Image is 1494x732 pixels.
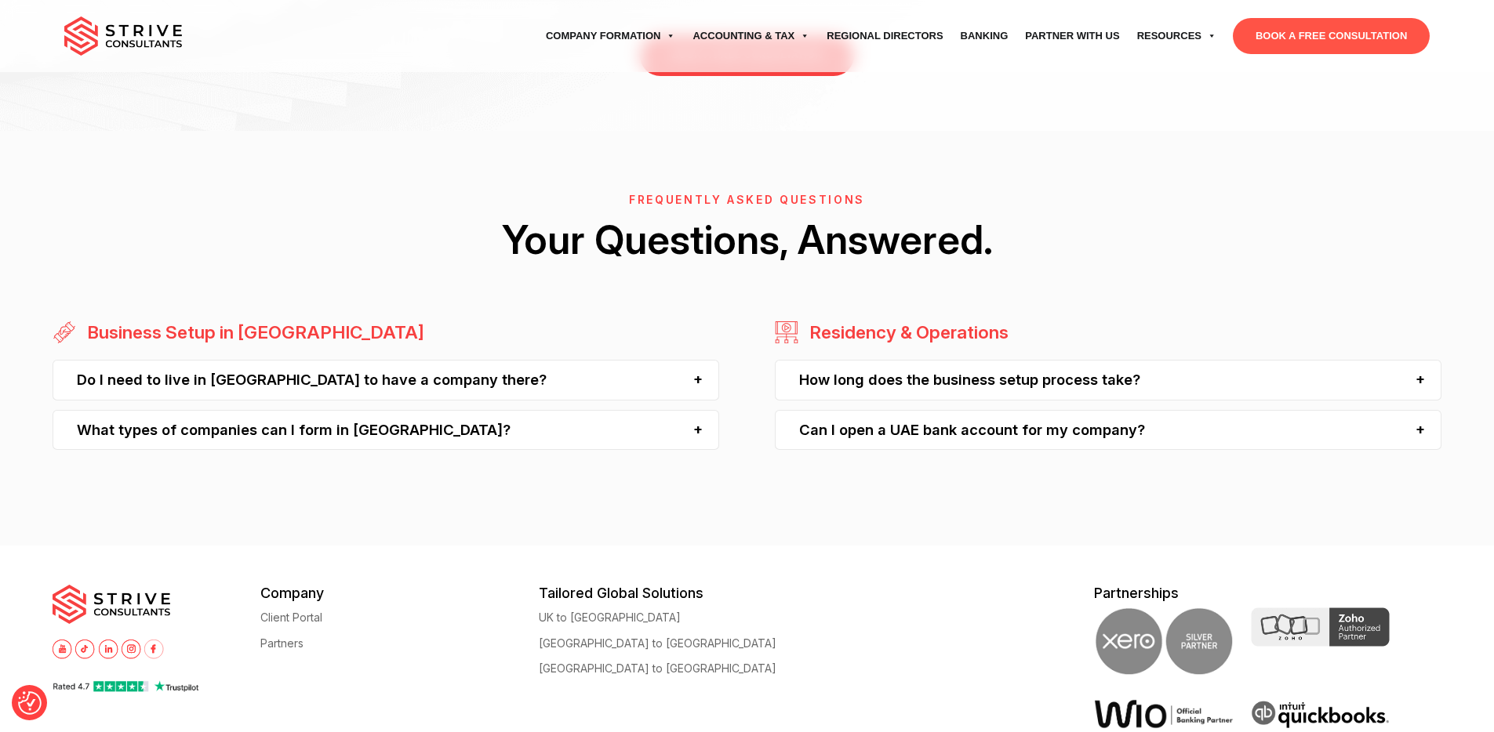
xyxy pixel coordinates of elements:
img: Zoho Partner [1251,607,1390,647]
a: Regional Directors [818,14,951,58]
h5: Company [260,585,538,601]
div: What types of companies can I form in [GEOGRAPHIC_DATA]? [53,410,719,450]
a: Client Portal [260,611,322,623]
h5: Partnerships [1094,585,1441,601]
a: Banking [952,14,1017,58]
img: Revisit consent button [18,691,42,715]
h3: Business Setup in [GEOGRAPHIC_DATA] [79,321,424,345]
a: Resources [1129,14,1225,58]
div: How long does the business setup process take? [775,360,1441,400]
h3: Residency & Operations [802,321,1009,345]
img: intuit quickbooks [1251,699,1390,730]
a: Partner with Us [1016,14,1128,58]
div: Do I need to live in [GEOGRAPHIC_DATA] to have a company there? [53,360,719,400]
a: [GEOGRAPHIC_DATA] to [GEOGRAPHIC_DATA] [539,662,776,674]
img: main-logo.svg [64,16,182,56]
button: Consent Preferences [18,691,42,715]
div: Can I open a UAE bank account for my company? [775,410,1441,450]
h5: Tailored Global Solutions [539,585,816,601]
a: UK to [GEOGRAPHIC_DATA] [539,611,681,623]
a: Company Formation [537,14,685,58]
a: [GEOGRAPHIC_DATA] to [GEOGRAPHIC_DATA] [539,637,776,649]
a: BOOK A FREE CONSULTATION [1233,18,1430,54]
img: Wio Offical Banking Partner [1094,699,1233,729]
a: Partners [260,637,304,649]
a: Accounting & Tax [684,14,818,58]
img: main-logo.svg [53,585,170,624]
